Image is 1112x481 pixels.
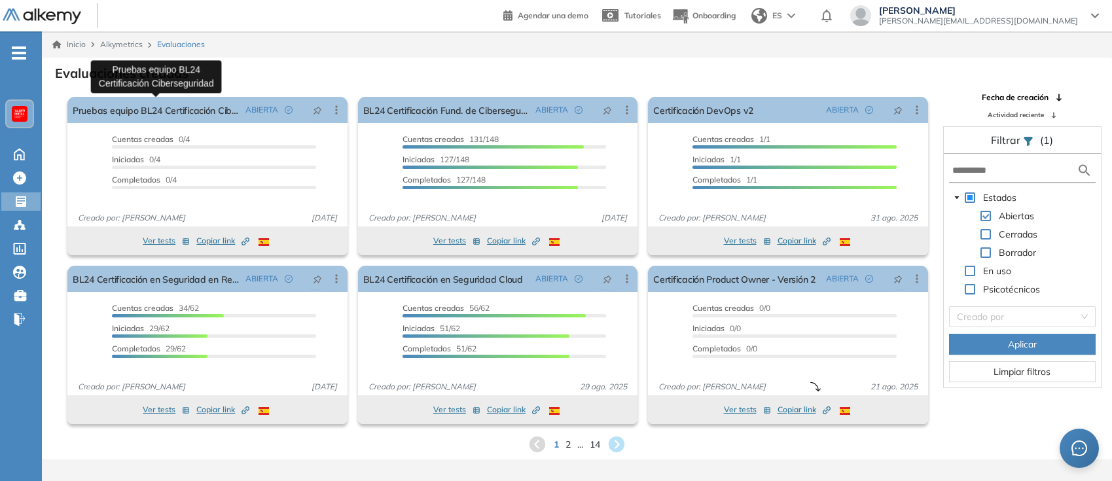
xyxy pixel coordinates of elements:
[518,10,588,20] span: Agendar una demo
[692,175,757,185] span: 1/1
[893,105,903,115] span: pushpin
[778,235,831,247] span: Copiar link
[73,266,240,292] a: BL24 Certificación en Seguridad en Redes
[487,402,540,418] button: Copiar link
[593,268,622,289] button: pushpin
[12,52,26,54] i: -
[143,233,190,249] button: Ver tests
[285,275,293,283] span: check-circle
[303,99,332,120] button: pushpin
[724,233,771,249] button: Ver tests
[692,134,770,144] span: 1/1
[983,192,1016,204] span: Estados
[3,9,81,25] img: Logo
[403,303,490,313] span: 56/62
[949,334,1096,355] button: Aplicar
[879,5,1078,16] span: [PERSON_NAME]
[303,268,332,289] button: pushpin
[994,365,1050,379] span: Limpiar filtros
[313,105,322,115] span: pushpin
[692,175,741,185] span: Completados
[112,344,186,353] span: 29/62
[778,404,831,416] span: Copiar link
[196,404,249,416] span: Copiar link
[865,275,873,283] span: check-circle
[996,208,1037,224] span: Abiertas
[433,402,480,418] button: Ver tests
[692,344,741,353] span: Completados
[596,212,632,224] span: [DATE]
[306,381,342,393] span: [DATE]
[112,303,173,313] span: Cuentas creadas
[980,190,1019,205] span: Estados
[692,134,754,144] span: Cuentas creadas
[879,16,1078,26] span: [PERSON_NAME][EMAIL_ADDRESS][DOMAIN_NAME]
[487,233,540,249] button: Copiar link
[112,134,173,144] span: Cuentas creadas
[996,226,1040,242] span: Cerradas
[403,323,460,333] span: 51/62
[535,104,568,116] span: ABIERTA
[999,228,1037,240] span: Cerradas
[259,407,269,415] img: ESP
[112,154,160,164] span: 0/4
[996,245,1039,260] span: Borrador
[196,235,249,247] span: Copiar link
[259,238,269,246] img: ESP
[403,175,486,185] span: 127/148
[503,7,588,22] a: Agendar una demo
[112,175,160,185] span: Completados
[624,10,661,20] span: Tutoriales
[549,407,560,415] img: ESP
[403,175,451,185] span: Completados
[554,438,559,452] span: 1
[999,247,1036,258] span: Borrador
[565,438,571,452] span: 2
[403,344,476,353] span: 51/62
[73,212,190,224] span: Creado por: [PERSON_NAME]
[884,99,912,120] button: pushpin
[865,106,873,114] span: check-circle
[112,323,170,333] span: 29/62
[363,97,531,123] a: BL24 Certificación Fund. de Ciberseguridad
[157,39,205,50] span: Evaluaciones
[983,265,1011,277] span: En uso
[692,303,770,313] span: 0/0
[363,381,481,393] span: Creado por: [PERSON_NAME]
[575,381,632,393] span: 29 ago. 2025
[112,323,144,333] span: Iniciadas
[603,274,612,284] span: pushpin
[983,283,1040,295] span: Psicotécnicos
[692,303,754,313] span: Cuentas creadas
[692,10,736,20] span: Onboarding
[112,154,144,164] span: Iniciadas
[363,212,481,224] span: Creado por: [PERSON_NAME]
[840,238,850,246] img: ESP
[403,323,435,333] span: Iniciadas
[988,110,1044,120] span: Actividad reciente
[1008,337,1037,351] span: Aplicar
[403,154,469,164] span: 127/148
[590,438,600,452] span: 14
[403,303,464,313] span: Cuentas creadas
[487,235,540,247] span: Copiar link
[245,104,278,116] span: ABIERTA
[778,233,831,249] button: Copiar link
[653,381,771,393] span: Creado por: [PERSON_NAME]
[403,134,464,144] span: Cuentas creadas
[840,407,850,415] img: ESP
[991,134,1023,147] span: Filtrar
[112,134,190,144] span: 0/4
[112,344,160,353] span: Completados
[196,402,249,418] button: Copiar link
[865,381,923,393] span: 21 ago. 2025
[1040,132,1053,148] span: (1)
[672,2,736,30] button: Onboarding
[692,154,725,164] span: Iniciadas
[1077,162,1092,179] img: search icon
[1071,440,1087,456] span: message
[865,212,923,224] span: 31 ago. 2025
[692,323,725,333] span: Iniciadas
[535,273,568,285] span: ABIERTA
[487,404,540,416] span: Copiar link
